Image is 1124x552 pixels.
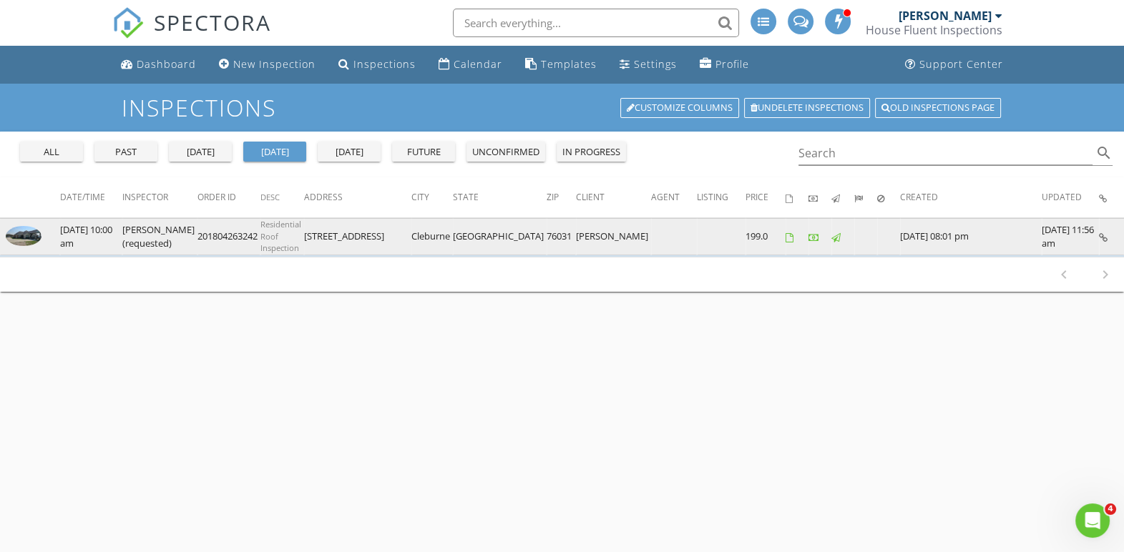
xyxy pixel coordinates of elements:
[1099,177,1124,217] th: Inspection Details: Not sorted.
[854,177,877,217] th: Submitted: Not sorted.
[454,57,502,71] div: Calendar
[122,95,1002,120] h1: Inspections
[899,51,1009,78] a: Support Center
[353,57,416,71] div: Inspections
[411,218,453,255] td: Cleburne
[466,142,545,162] button: unconfirmed
[1042,191,1082,203] span: Updated
[1042,177,1099,217] th: Updated: Not sorted.
[899,9,992,23] div: [PERSON_NAME]
[249,145,300,159] div: [DATE]
[557,142,626,162] button: in progress
[576,191,605,203] span: Client
[744,98,870,118] a: Undelete inspections
[746,177,786,217] th: Price: Not sorted.
[197,177,260,217] th: Order ID: Not sorted.
[318,142,381,162] button: [DATE]
[472,145,539,159] div: unconfirmed
[169,142,232,162] button: [DATE]
[798,142,1093,165] input: Search
[808,177,831,217] th: Paid: Not sorted.
[122,218,197,255] td: [PERSON_NAME] (requested)
[433,51,508,78] a: Calendar
[20,142,83,162] button: all
[233,57,316,71] div: New Inspection
[304,177,411,217] th: Address: Not sorted.
[411,177,453,217] th: City: Not sorted.
[831,177,854,217] th: Published: Not sorted.
[175,145,226,159] div: [DATE]
[919,57,1003,71] div: Support Center
[900,218,1042,255] td: [DATE] 08:01 pm
[620,98,739,118] a: Customize Columns
[694,51,755,78] a: Profile
[323,145,375,159] div: [DATE]
[547,177,576,217] th: Zip: Not sorted.
[398,145,449,159] div: future
[60,218,122,255] td: [DATE] 10:00 am
[197,218,260,255] td: 201804263242
[154,7,271,37] span: SPECTORA
[453,218,547,255] td: [GEOGRAPHIC_DATA]
[519,51,602,78] a: Templates
[197,191,236,203] span: Order ID
[453,191,479,203] span: State
[122,177,197,217] th: Inspector: Not sorted.
[651,191,680,203] span: Agent
[697,191,728,203] span: Listing
[112,7,144,39] img: The Best Home Inspection Software - Spectora
[547,218,576,255] td: 76031
[875,98,1001,118] a: Old inspections page
[304,191,343,203] span: Address
[900,191,938,203] span: Created
[1075,503,1110,538] iframe: Intercom live chat
[122,191,168,203] span: Inspector
[100,145,152,159] div: past
[1042,218,1099,255] td: [DATE] 11:56 am
[866,23,1002,37] div: House Fluent Inspections
[60,177,122,217] th: Date/Time: Not sorted.
[6,226,41,246] img: 9363746%2Fcover_photos%2FZWWv7O6Wao0K1yPxGiiV%2Fsmall.jpg
[562,145,620,159] div: in progress
[60,191,105,203] span: Date/Time
[260,177,304,217] th: Desc: Not sorted.
[453,9,739,37] input: Search everything...
[1105,503,1116,515] span: 4
[634,57,677,71] div: Settings
[137,57,196,71] div: Dashboard
[576,218,651,255] td: [PERSON_NAME]
[715,57,749,71] div: Profile
[304,218,411,255] td: [STREET_ADDRESS]
[26,145,77,159] div: all
[697,177,746,217] th: Listing: Not sorted.
[243,142,306,162] button: [DATE]
[547,191,559,203] span: Zip
[213,51,321,78] a: New Inspection
[453,177,547,217] th: State: Not sorted.
[614,51,683,78] a: Settings
[411,191,429,203] span: City
[746,191,768,203] span: Price
[877,177,900,217] th: Canceled: Not sorted.
[112,19,271,49] a: SPECTORA
[260,192,280,202] span: Desc
[576,177,651,217] th: Client: Not sorted.
[786,177,808,217] th: Agreements signed: Not sorted.
[746,218,786,255] td: 199.0
[333,51,421,78] a: Inspections
[392,142,455,162] button: future
[651,177,697,217] th: Agent: Not sorted.
[115,51,202,78] a: Dashboard
[94,142,157,162] button: past
[900,177,1042,217] th: Created: Not sorted.
[1095,144,1113,162] i: search
[260,219,301,254] span: Residential Roof Inspection
[541,57,597,71] div: Templates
